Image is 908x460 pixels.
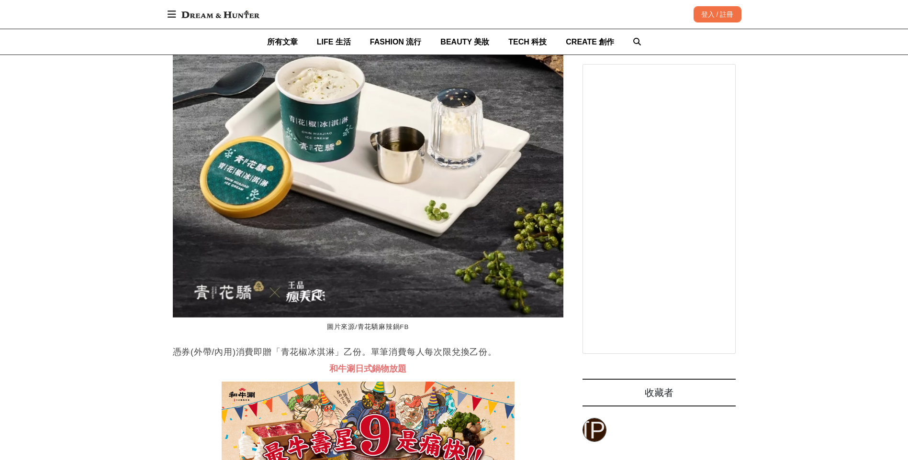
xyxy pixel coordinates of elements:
span: BEAUTY 美妝 [440,38,489,46]
a: [PERSON_NAME] [583,418,606,442]
span: 收藏者 [645,387,673,398]
a: BEAUTY 美妝 [440,29,489,55]
div: 登入 / 註冊 [694,6,741,22]
a: FASHION 流行 [370,29,422,55]
span: TECH 科技 [508,38,547,46]
figcaption: 圖片來源/青花驕麻辣鍋FB [173,318,563,337]
span: FASHION 流行 [370,38,422,46]
img: Dream & Hunter [177,6,264,23]
span: LIFE 生活 [317,38,351,46]
span: 和牛涮日式鍋物放題 [329,364,406,373]
a: TECH 科技 [508,29,547,55]
a: CREATE 創作 [566,29,614,55]
span: 所有文章 [267,38,298,46]
a: LIFE 生活 [317,29,351,55]
p: 憑券(外帶/內用)消費即贈「青花椒冰淇淋」乙份。單筆消費每人每次限兌換乙份。 [173,345,563,359]
span: CREATE 創作 [566,38,614,46]
a: 所有文章 [267,29,298,55]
